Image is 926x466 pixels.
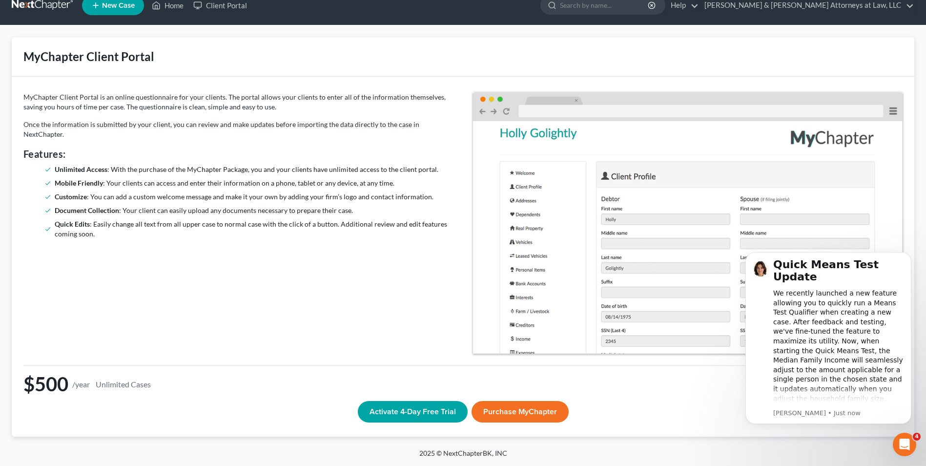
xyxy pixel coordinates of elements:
p: Once the information is submitted by your client, you can review and make updates before importin... [23,120,453,139]
li: : Your clients can access and enter their information on a phone, tablet or any device, at any time. [55,178,450,188]
h4: Features: [23,147,453,161]
iframe: Intercom live chat [893,433,916,456]
iframe: Intercom notifications message [731,243,926,430]
small: /year [72,380,90,388]
button: Activate 4-Day Free Trial [358,401,468,423]
h1: $500 [23,374,903,395]
img: MyChapter Dashboard [473,92,903,354]
li: : With the purchase of the MyChapter Package, you and your clients have unlimited access to the c... [55,165,450,174]
strong: Quick Edits [55,220,90,228]
li: : You can add a custom welcome message and make it your own by adding your firm’s logo and contac... [55,192,450,202]
div: MyChapter Client Portal [23,49,154,64]
div: 2025 © NextChapterBK, INC [185,448,741,466]
strong: Customize [55,192,87,201]
strong: Mobile Friendly [55,179,103,187]
strong: Document Collection [55,206,119,214]
button: Purchase MyChapter [472,401,569,423]
strong: Unlimited Access [55,165,107,173]
small: Unlimited Cases [94,378,153,390]
span: New Case [102,2,135,9]
li: : Your client can easily upload any documents necessary to prepare their case. [55,206,450,215]
span: 4 [913,433,921,441]
li: : Easily change all text from all upper case to normal case with the click of a button. Additiona... [55,219,450,239]
p: MyChapter Client Portal is an online questionnaire for your clients. The portal allows your clien... [23,92,453,112]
